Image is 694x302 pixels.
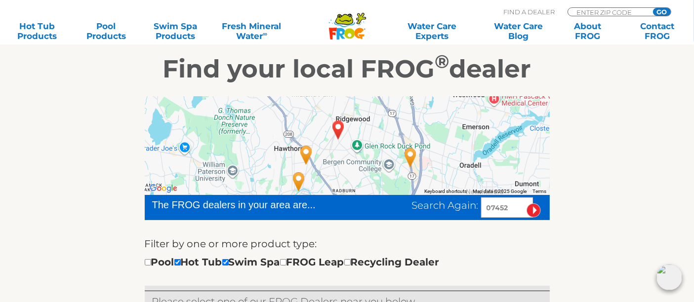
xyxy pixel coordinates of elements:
div: Pool Hot Tub Swim Spa FROG Leap Recycling Dealer [145,254,440,270]
img: openIcon [656,264,682,290]
div: Jersey Chemicals Inc - 2 miles away. [284,164,314,199]
sup: ® [435,50,449,73]
h2: Find your local FROG dealer [43,54,651,84]
div: Lem-Us Pools - 1 miles away. [291,138,322,172]
div: GLEN ROCK, NJ 07452 [323,113,354,147]
div: The FROG dealers in your area are... [152,197,351,212]
input: GO [653,8,671,16]
div: Leslie's Poolmart, Inc. # 149 - 3 miles away. [395,140,426,175]
label: Filter by one or more product type: [145,236,317,252]
input: Zip Code Form [575,8,642,16]
a: Hot TubProducts [10,21,64,41]
a: Swim SpaProducts [149,21,203,41]
p: Find A Dealer [503,7,555,16]
sup: ∞ [263,30,267,38]
input: Submit [527,203,541,218]
a: Fresh MineralWater∞ [218,21,286,41]
span: Search Again: [412,199,479,211]
a: AboutFROG [561,21,614,41]
a: Terms (opens in new tab) [533,189,547,194]
a: Open this area in Google Maps (opens a new window) [147,182,180,195]
a: Water CareExperts [388,21,476,41]
a: PoolProducts [79,21,133,41]
img: Google [147,182,180,195]
button: Keyboard shortcuts [425,188,467,195]
a: ContactFROG [630,21,684,41]
span: Map data ©2025 Google [473,189,527,194]
a: Water CareBlog [491,21,545,41]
